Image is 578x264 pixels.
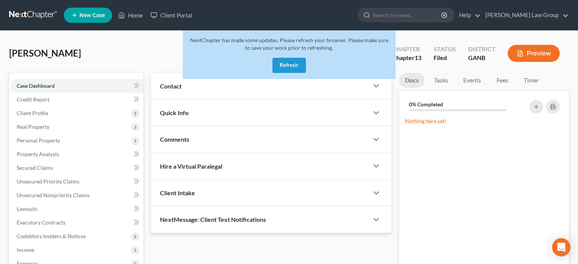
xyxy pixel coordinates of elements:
[11,188,143,202] a: Unsecured Nonpriority Claims
[160,82,182,90] span: Contact
[468,45,496,54] div: District
[17,82,55,89] span: Case Dashboard
[11,202,143,216] a: Lawsuits
[508,45,560,62] button: Preview
[17,123,49,130] span: Real Property
[11,175,143,188] a: Unsecured Priority Claims
[434,54,456,62] div: Filed
[17,219,65,226] span: Executory Contracts
[17,178,79,185] span: Unsecured Priority Claims
[160,109,188,116] span: Quick Info
[190,37,388,51] span: NextChapter has made some updates. Please refresh your browser. Please make sure to save your wor...
[373,8,442,22] input: Search by name...
[17,192,89,198] span: Unsecured Nonpriority Claims
[11,161,143,175] a: Secured Claims
[17,206,37,212] span: Lawsuits
[272,58,306,73] button: Refresh
[415,54,421,61] span: 13
[17,110,48,116] span: Client Profile
[392,54,421,62] div: Chapter
[11,93,143,106] a: Credit Report
[428,73,454,88] a: Tasks
[160,189,195,196] span: Client Intake
[17,96,49,103] span: Credit Report
[405,117,563,125] p: Nothing here yet!
[147,8,196,22] a: Client Portal
[17,164,53,171] span: Secured Claims
[457,73,487,88] a: Events
[455,8,481,22] a: Help
[160,163,222,170] span: Hire a Virtual Paralegal
[160,216,266,223] span: NextMessage: Client Text Notifications
[11,216,143,229] a: Executory Contracts
[468,54,496,62] div: GANB
[17,233,86,239] span: Codebtors Insiders & Notices
[409,101,443,107] strong: 0% Completed
[481,8,568,22] a: [PERSON_NAME] Law Group
[518,73,545,88] a: Timer
[17,151,59,157] span: Property Analysis
[434,45,456,54] div: Status
[9,47,81,58] span: [PERSON_NAME]
[114,8,147,22] a: Home
[11,147,143,161] a: Property Analysis
[11,79,143,93] a: Case Dashboard
[552,238,570,256] div: Open Intercom Messenger
[160,136,189,143] span: Comments
[17,247,34,253] span: Income
[79,13,105,18] span: New Case
[17,137,60,144] span: Personal Property
[399,73,425,88] a: Docs
[392,45,421,54] div: Chapter
[490,73,515,88] a: Fees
